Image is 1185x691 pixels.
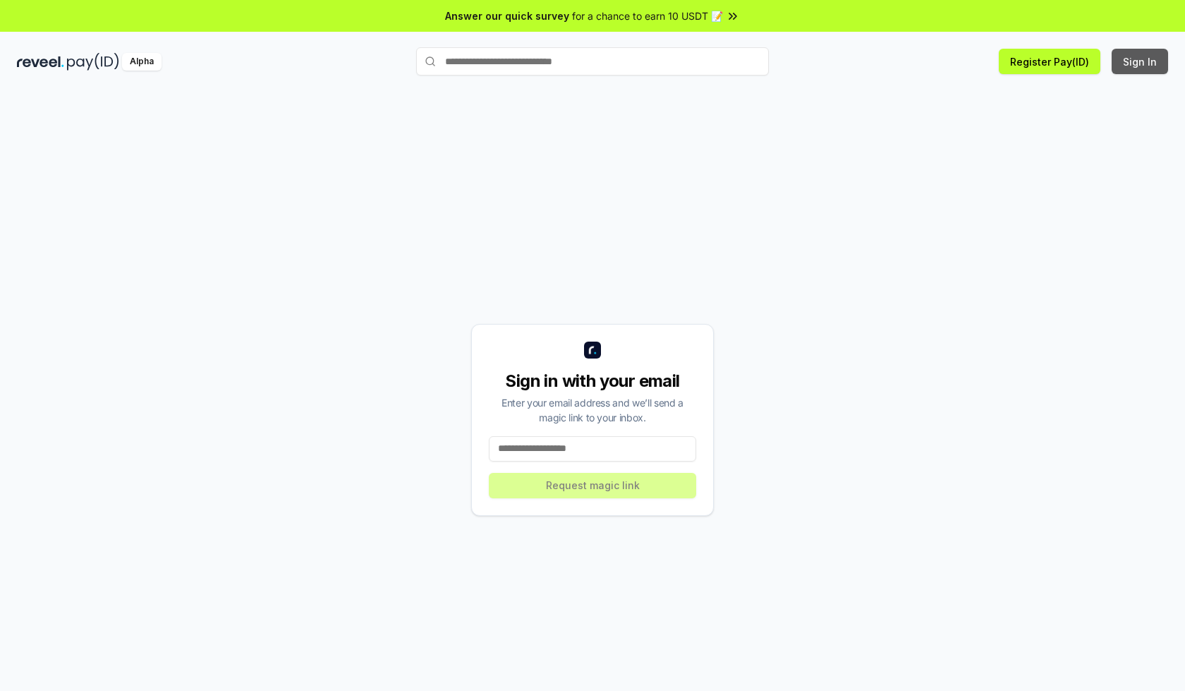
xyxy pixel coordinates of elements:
button: Sign In [1112,49,1168,74]
img: logo_small [584,342,601,359]
div: Enter your email address and we’ll send a magic link to your inbox. [489,395,696,425]
img: pay_id [67,53,119,71]
span: for a chance to earn 10 USDT 📝 [572,8,723,23]
button: Register Pay(ID) [999,49,1100,74]
div: Sign in with your email [489,370,696,392]
span: Answer our quick survey [445,8,569,23]
img: reveel_dark [17,53,64,71]
div: Alpha [122,53,162,71]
